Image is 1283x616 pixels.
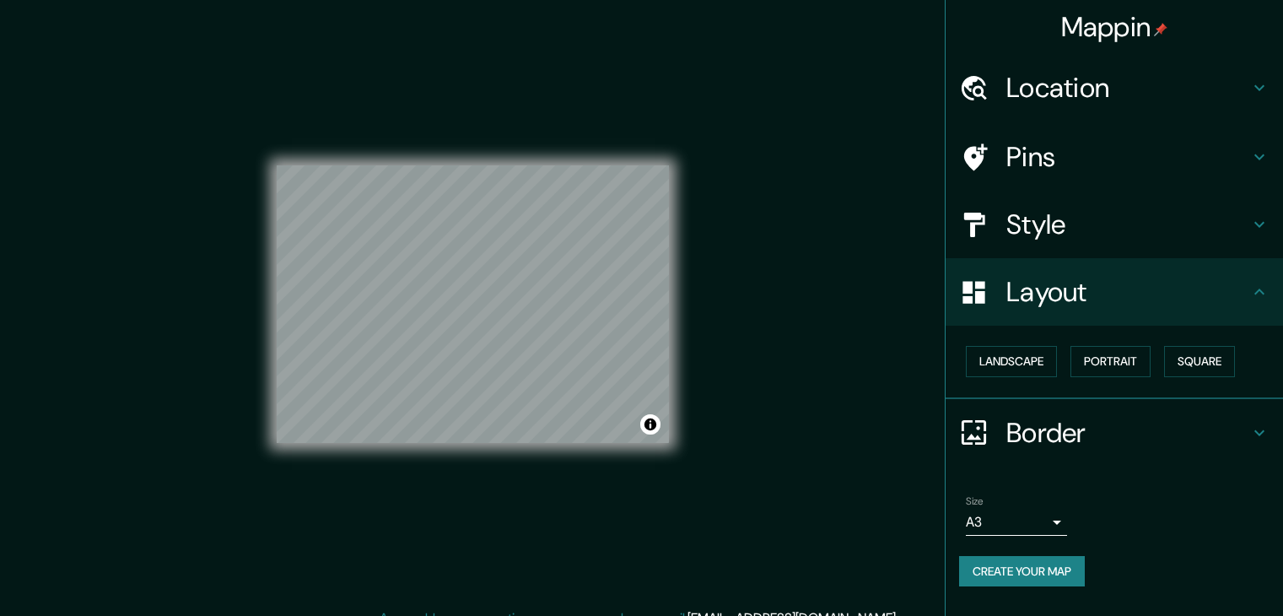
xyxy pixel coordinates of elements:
[1006,140,1249,174] h4: Pins
[1164,346,1235,377] button: Square
[966,509,1067,536] div: A3
[1006,416,1249,450] h4: Border
[946,399,1283,467] div: Border
[1154,23,1167,36] img: pin-icon.png
[966,494,984,508] label: Size
[966,346,1057,377] button: Landscape
[1061,10,1168,44] h4: Mappin
[640,414,660,435] button: Toggle attribution
[959,556,1085,587] button: Create your map
[946,258,1283,326] div: Layout
[946,54,1283,122] div: Location
[277,165,669,443] canvas: Map
[1133,550,1264,597] iframe: Help widget launcher
[1070,346,1151,377] button: Portrait
[946,191,1283,258] div: Style
[1006,275,1249,309] h4: Layout
[946,123,1283,191] div: Pins
[1006,71,1249,105] h4: Location
[1006,208,1249,241] h4: Style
